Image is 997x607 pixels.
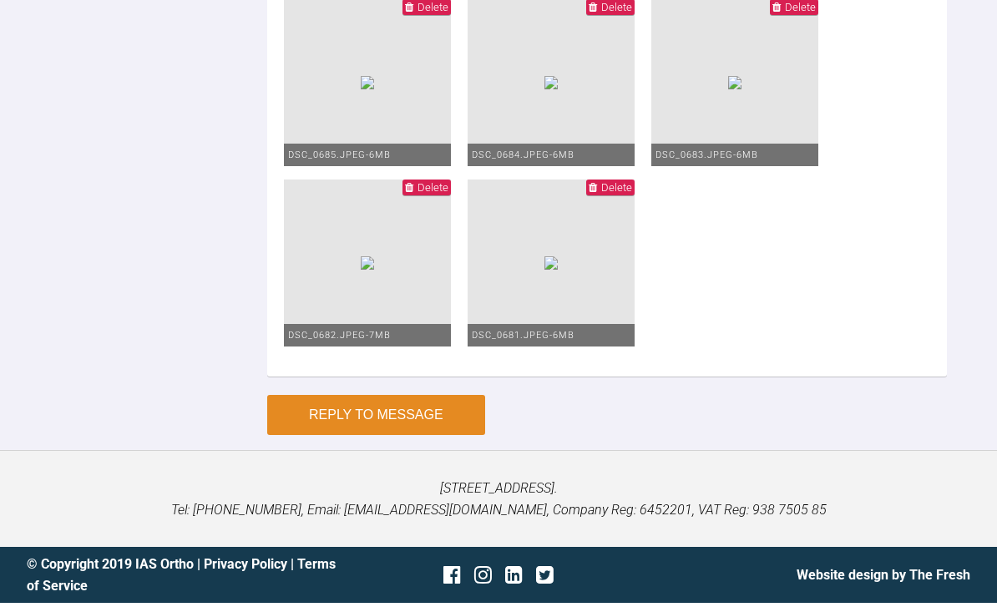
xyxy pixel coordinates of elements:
[27,482,970,524] p: [STREET_ADDRESS]. Tel: [PHONE_NUMBER], Email: [EMAIL_ADDRESS][DOMAIN_NAME], Company Reg: 6452201,...
[27,558,342,600] div: © Copyright 2019 IAS Ortho | |
[288,334,391,345] span: DSC_0682.jpeg - 7MB
[728,80,741,94] img: 9fb3da9c-6d78-4fe7-a23a-461d1b704a92
[544,261,558,274] img: 4019608c-f939-4e7f-8eea-a9f3a921c975
[472,154,574,164] span: DSC_0684.jpeg - 6MB
[288,154,391,164] span: DSC_0685.jpeg - 6MB
[418,5,448,18] span: Delete
[797,571,970,587] a: Website design by The Fresh
[267,399,485,439] button: Reply to Message
[785,5,816,18] span: Delete
[361,261,374,274] img: c62bb6cc-7546-4f7f-970e-e07651cc7924
[544,80,558,94] img: 8e04f4f2-6347-4ea4-bee0-c4b2fc2618fa
[655,154,758,164] span: DSC_0683.jpeg - 6MB
[27,560,336,598] a: Terms of Service
[601,185,632,198] span: Delete
[472,334,574,345] span: DSC_0681.jpeg - 6MB
[418,185,448,198] span: Delete
[204,560,287,576] a: Privacy Policy
[601,5,632,18] span: Delete
[361,80,374,94] img: 75c246cc-8870-44fe-9312-f27cbe46753c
